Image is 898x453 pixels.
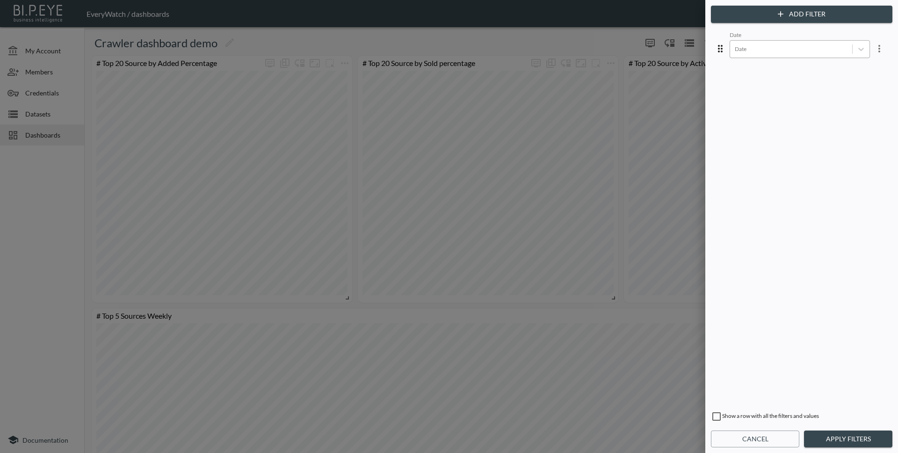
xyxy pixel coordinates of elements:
button: Add Filter [711,6,892,23]
button: more [870,39,889,58]
button: Apply Filters [804,431,892,448]
div: Date [730,31,870,40]
button: Cancel [711,431,799,448]
div: Show a row with all the filters and values [711,411,892,426]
